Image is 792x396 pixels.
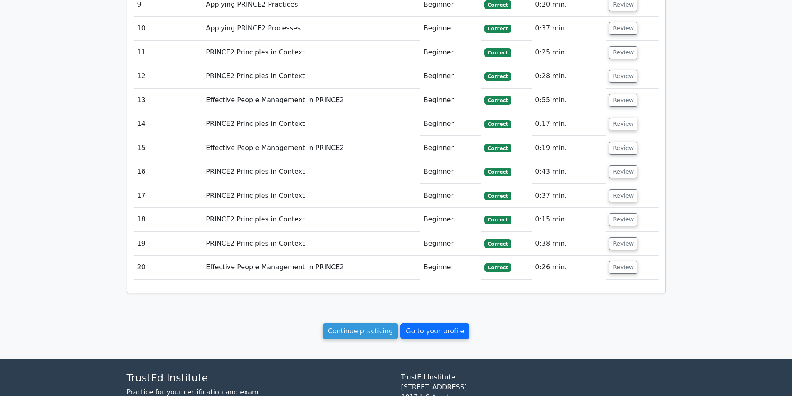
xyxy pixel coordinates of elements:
a: Go to your profile [400,323,469,339]
span: Correct [484,0,511,9]
td: 20 [134,256,203,279]
td: PRINCE2 Principles in Context [202,112,420,136]
a: Continue practicing [323,323,399,339]
td: Beginner [420,256,481,279]
td: 18 [134,208,203,231]
span: Correct [484,144,511,152]
td: PRINCE2 Principles in Context [202,232,420,256]
button: Review [609,118,637,130]
td: Beginner [420,64,481,88]
td: PRINCE2 Principles in Context [202,64,420,88]
span: Correct [484,263,511,272]
td: 16 [134,160,203,184]
button: Review [609,237,637,250]
span: Correct [484,48,511,57]
td: 17 [134,184,203,208]
button: Review [609,261,637,274]
td: 19 [134,232,203,256]
td: Applying PRINCE2 Processes [202,17,420,40]
button: Review [609,46,637,59]
span: Correct [484,216,511,224]
td: 0:26 min. [532,256,606,279]
td: 0:15 min. [532,208,606,231]
td: 14 [134,112,203,136]
td: 13 [134,89,203,112]
td: Beginner [420,208,481,231]
td: 0:17 min. [532,112,606,136]
td: PRINCE2 Principles in Context [202,184,420,208]
td: 0:43 min. [532,160,606,184]
span: Correct [484,120,511,128]
span: Correct [484,168,511,176]
span: Correct [484,96,511,104]
button: Review [609,94,637,107]
td: 0:28 min. [532,64,606,88]
td: Beginner [420,136,481,160]
h4: TrustEd Institute [127,372,391,384]
td: Beginner [420,89,481,112]
td: 0:37 min. [532,17,606,40]
td: Beginner [420,184,481,208]
td: Beginner [420,232,481,256]
td: 10 [134,17,203,40]
td: 0:38 min. [532,232,606,256]
td: Beginner [420,160,481,184]
td: PRINCE2 Principles in Context [202,160,420,184]
span: Correct [484,72,511,81]
td: 0:37 min. [532,184,606,208]
td: PRINCE2 Principles in Context [202,41,420,64]
td: Effective People Management in PRINCE2 [202,89,420,112]
td: 15 [134,136,203,160]
span: Correct [484,25,511,33]
td: Beginner [420,112,481,136]
td: PRINCE2 Principles in Context [202,208,420,231]
td: 0:55 min. [532,89,606,112]
td: Effective People Management in PRINCE2 [202,256,420,279]
td: Beginner [420,17,481,40]
a: Practice for your certification and exam [127,388,259,396]
button: Review [609,142,637,155]
button: Review [609,189,637,202]
span: Correct [484,239,511,248]
td: 12 [134,64,203,88]
button: Review [609,213,637,226]
td: 11 [134,41,203,64]
button: Review [609,70,637,83]
td: Effective People Management in PRINCE2 [202,136,420,160]
button: Review [609,22,637,35]
span: Correct [484,192,511,200]
td: 0:19 min. [532,136,606,160]
td: 0:25 min. [532,41,606,64]
td: Beginner [420,41,481,64]
button: Review [609,165,637,178]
